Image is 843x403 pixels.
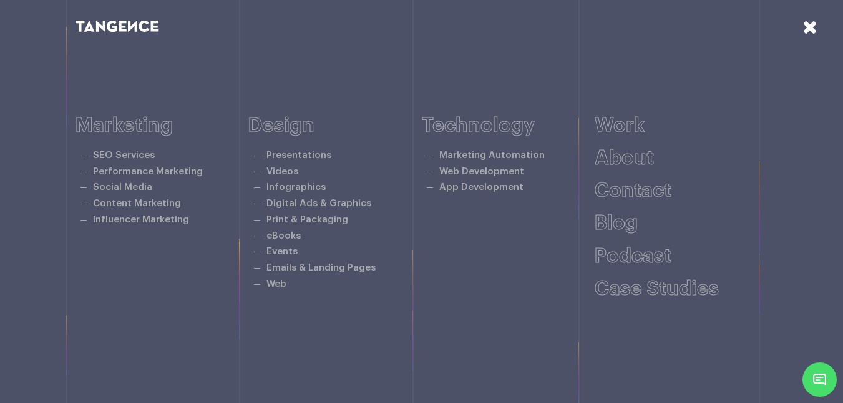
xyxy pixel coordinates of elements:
[595,213,638,233] a: Blog
[802,362,837,397] span: Chat Widget
[93,182,152,192] a: Social Media
[93,167,203,176] a: Performance Marketing
[595,116,645,136] a: Work
[266,231,301,241] a: eBooks
[439,151,545,160] a: Marketing Automation
[93,215,189,224] a: Influencer Marketing
[93,151,155,160] a: SEO Services
[266,182,326,192] a: Infographics
[439,167,524,176] a: Web Development
[266,215,348,224] a: Print & Packaging
[266,247,298,256] a: Events
[439,182,524,192] a: App Development
[595,246,671,266] a: Podcast
[248,115,422,137] h6: Design
[422,115,595,137] h6: Technology
[595,279,719,299] a: Case studies
[266,279,286,289] a: Web
[76,115,249,137] h6: Marketing
[266,263,376,272] a: Emails & Landing Pages
[595,181,671,201] a: Contact
[266,167,298,176] a: Videos
[93,199,181,208] a: Content Marketing
[266,199,371,208] a: Digital Ads & Graphics
[595,148,654,168] a: About
[266,151,331,160] a: Presentations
